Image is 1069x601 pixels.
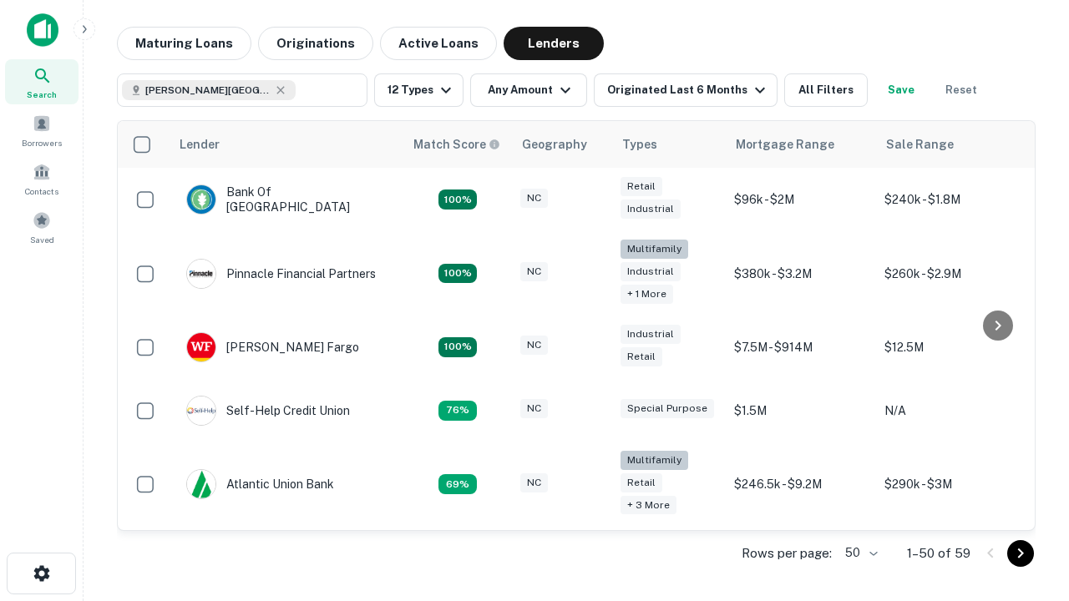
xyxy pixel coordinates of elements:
td: $1.5M [726,379,876,442]
span: [PERSON_NAME][GEOGRAPHIC_DATA], [GEOGRAPHIC_DATA] [145,83,271,98]
div: Matching Properties: 11, hasApolloMatch: undefined [438,401,477,421]
h6: Match Score [413,135,497,154]
th: Mortgage Range [726,121,876,168]
div: Originated Last 6 Months [607,80,770,100]
div: Capitalize uses an advanced AI algorithm to match your search with the best lender. The match sco... [413,135,500,154]
div: Bank Of [GEOGRAPHIC_DATA] [186,184,387,215]
span: Saved [30,233,54,246]
iframe: Chat Widget [985,467,1069,548]
span: Search [27,88,57,101]
div: [PERSON_NAME] Fargo [186,332,359,362]
div: Matching Properties: 26, hasApolloMatch: undefined [438,264,477,284]
img: picture [187,185,215,214]
button: Any Amount [470,73,587,107]
button: All Filters [784,73,868,107]
div: Atlantic Union Bank [186,469,334,499]
th: Capitalize uses an advanced AI algorithm to match your search with the best lender. The match sco... [403,121,512,168]
div: NC [520,262,548,281]
div: Matching Properties: 15, hasApolloMatch: undefined [438,189,477,210]
div: Industrial [621,325,681,344]
button: Originations [258,27,373,60]
div: + 3 more [621,496,676,515]
td: $380k - $3.2M [726,231,876,316]
button: Reset [935,73,988,107]
img: picture [187,470,215,498]
a: Borrowers [5,108,79,153]
td: $7.5M - $914M [726,316,876,379]
button: Save your search to get updates of matches that match your search criteria. [874,73,928,107]
img: picture [187,333,215,361]
div: Sale Range [886,134,954,154]
td: N/A [876,379,1026,442]
button: 12 Types [374,73,464,107]
div: Pinnacle Financial Partners [186,259,376,289]
button: Go to next page [1007,540,1034,567]
th: Geography [512,121,612,168]
p: Rows per page: [742,543,832,563]
div: Retail [621,177,662,196]
div: Matching Properties: 15, hasApolloMatch: undefined [438,337,477,357]
div: Lender [180,134,220,154]
span: Borrowers [22,136,62,149]
td: $12.5M [876,316,1026,379]
th: Lender [170,121,403,168]
div: + 1 more [621,285,673,304]
button: Maturing Loans [117,27,251,60]
div: Types [622,134,657,154]
img: picture [187,396,215,425]
div: Retail [621,347,662,366]
img: picture [187,260,215,288]
td: $290k - $3M [876,442,1026,527]
div: NC [520,399,548,418]
a: Search [5,59,79,104]
div: Industrial [621,262,681,281]
div: Matching Properties: 10, hasApolloMatch: undefined [438,474,477,494]
button: Lenders [504,27,604,60]
div: Mortgage Range [736,134,834,154]
div: Geography [522,134,587,154]
div: Multifamily [621,240,688,259]
div: Multifamily [621,451,688,470]
button: Originated Last 6 Months [594,73,778,107]
a: Saved [5,205,79,250]
p: 1–50 of 59 [907,543,970,563]
a: Contacts [5,156,79,201]
td: $240k - $1.8M [876,168,1026,231]
td: $96k - $2M [726,168,876,231]
img: capitalize-icon.png [27,13,58,47]
div: 50 [838,541,880,565]
div: Self-help Credit Union [186,396,350,426]
th: Types [612,121,726,168]
td: $260k - $2.9M [876,231,1026,316]
span: Contacts [25,184,58,198]
button: Active Loans [380,27,497,60]
th: Sale Range [876,121,1026,168]
div: Special Purpose [621,399,714,418]
div: NC [520,473,548,492]
div: NC [520,189,548,208]
div: Retail [621,473,662,492]
td: $246.5k - $9.2M [726,442,876,527]
div: NC [520,336,548,355]
div: Industrial [621,199,681,219]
